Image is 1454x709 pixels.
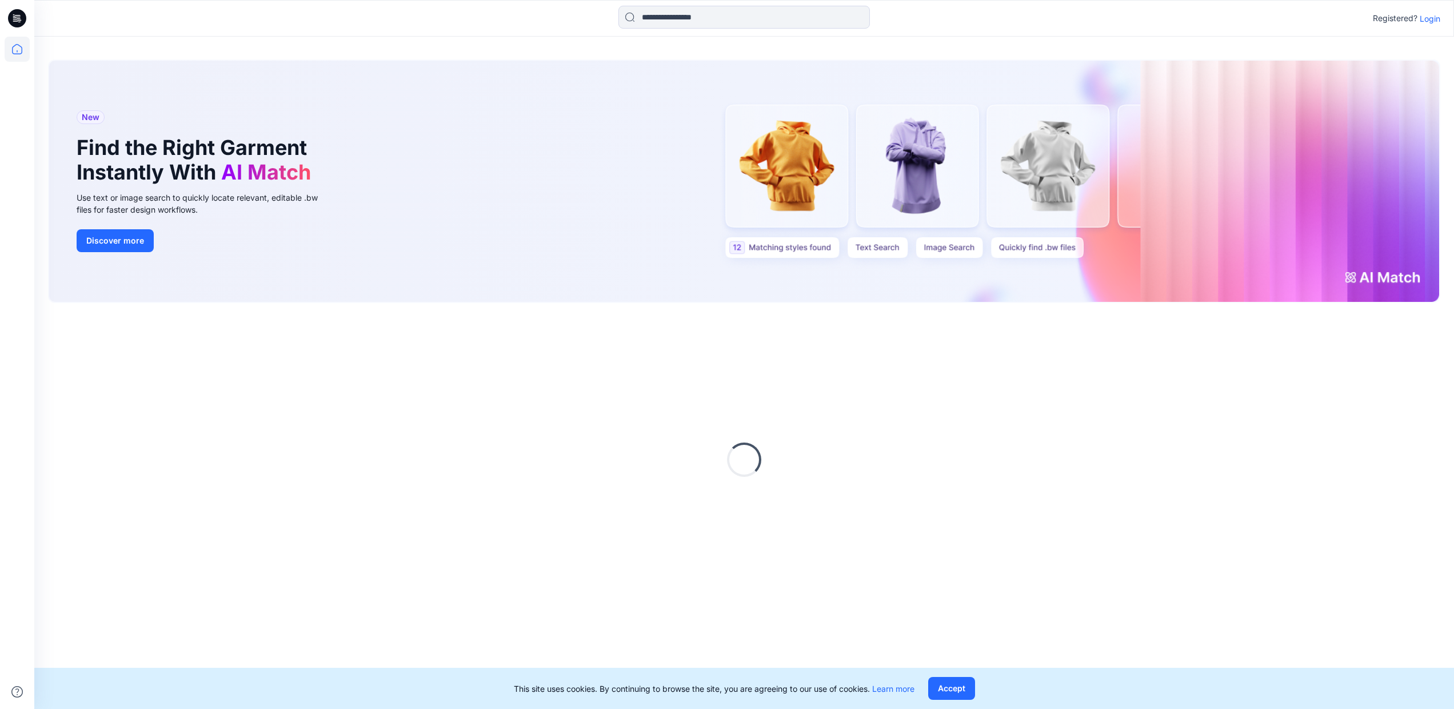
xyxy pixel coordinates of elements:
[872,684,914,694] a: Learn more
[82,110,99,124] span: New
[928,677,975,700] button: Accept
[1420,13,1440,25] p: Login
[1373,11,1417,25] p: Registered?
[77,229,154,252] button: Discover more
[514,683,914,695] p: This site uses cookies. By continuing to browse the site, you are agreeing to our use of cookies.
[221,160,311,185] span: AI Match
[77,136,317,185] h1: Find the Right Garment Instantly With
[77,192,334,216] div: Use text or image search to quickly locate relevant, editable .bw files for faster design workflows.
